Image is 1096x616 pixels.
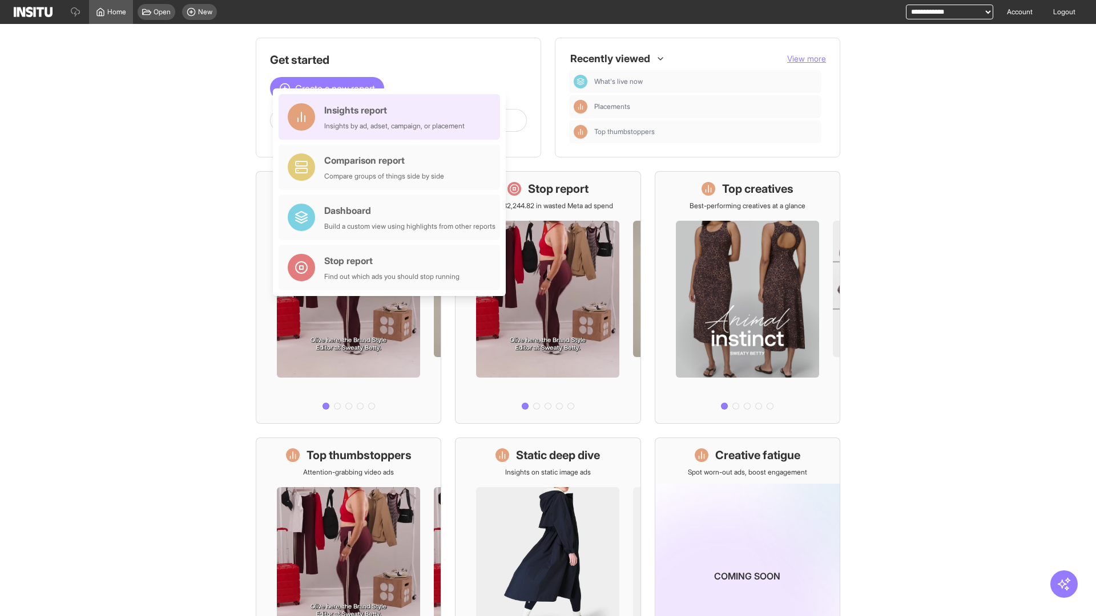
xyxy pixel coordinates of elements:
[307,447,412,463] h1: Top thumbstoppers
[482,201,613,210] p: Save £32,244.82 in wasted Meta ad spend
[270,77,384,100] button: Create a new report
[574,100,587,114] div: Insights
[594,77,643,86] span: What's live now
[324,172,444,181] div: Compare groups of things side by side
[787,54,826,63] span: View more
[594,102,817,111] span: Placements
[324,222,495,231] div: Build a custom view using highlights from other reports
[14,7,53,17] img: Logo
[324,153,444,167] div: Comparison report
[324,121,465,131] div: Insights by ad, adset, campaign, or placement
[270,52,527,68] h1: Get started
[324,254,460,268] div: Stop report
[295,82,375,95] span: Create a new report
[722,181,793,197] h1: Top creatives
[505,468,591,477] p: Insights on static image ads
[528,181,589,197] h1: Stop report
[455,171,640,424] a: Stop reportSave £32,244.82 in wasted Meta ad spend
[787,53,826,64] button: View more
[324,204,495,217] div: Dashboard
[154,7,171,17] span: Open
[574,75,587,88] div: Dashboard
[594,77,817,86] span: What's live now
[256,171,441,424] a: What's live nowSee all active ads instantly
[594,127,817,136] span: Top thumbstoppers
[516,447,600,463] h1: Static deep dive
[303,468,394,477] p: Attention-grabbing video ads
[655,171,840,424] a: Top creativesBest-performing creatives at a glance
[574,125,587,139] div: Insights
[594,102,630,111] span: Placements
[198,7,212,17] span: New
[107,7,126,17] span: Home
[690,201,805,210] p: Best-performing creatives at a glance
[324,103,465,117] div: Insights report
[594,127,655,136] span: Top thumbstoppers
[324,272,460,281] div: Find out which ads you should stop running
